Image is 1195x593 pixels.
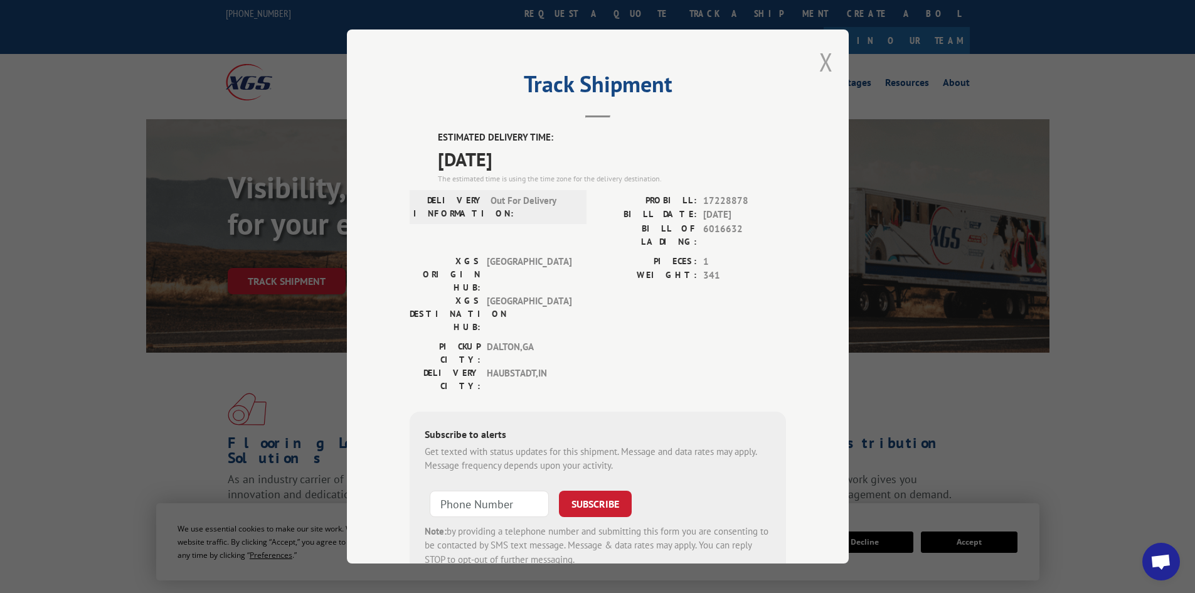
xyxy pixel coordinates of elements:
[487,294,571,334] span: [GEOGRAPHIC_DATA]
[438,145,786,173] span: [DATE]
[598,208,697,222] label: BILL DATE:
[559,491,632,517] button: SUBSCRIBE
[425,525,771,567] div: by providing a telephone number and submitting this form you are consenting to be contacted by SM...
[1142,543,1180,580] div: Open chat
[703,194,786,208] span: 17228878
[703,208,786,222] span: [DATE]
[438,173,786,184] div: The estimated time is using the time zone for the delivery destination.
[703,255,786,269] span: 1
[413,194,484,220] label: DELIVERY INFORMATION:
[425,427,771,445] div: Subscribe to alerts
[410,294,481,334] label: XGS DESTINATION HUB:
[410,75,786,99] h2: Track Shipment
[703,222,786,248] span: 6016632
[487,366,571,393] span: HAUBSTADT , IN
[487,340,571,366] span: DALTON , GA
[430,491,549,517] input: Phone Number
[410,366,481,393] label: DELIVERY CITY:
[598,269,697,283] label: WEIGHT:
[491,194,575,220] span: Out For Delivery
[598,222,697,248] label: BILL OF LADING:
[425,525,447,537] strong: Note:
[410,255,481,294] label: XGS ORIGIN HUB:
[487,255,571,294] span: [GEOGRAPHIC_DATA]
[598,255,697,269] label: PIECES:
[598,194,697,208] label: PROBILL:
[438,131,786,145] label: ESTIMATED DELIVERY TIME:
[425,445,771,473] div: Get texted with status updates for this shipment. Message and data rates may apply. Message frequ...
[703,269,786,283] span: 341
[410,340,481,366] label: PICKUP CITY:
[819,45,833,78] button: Close modal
